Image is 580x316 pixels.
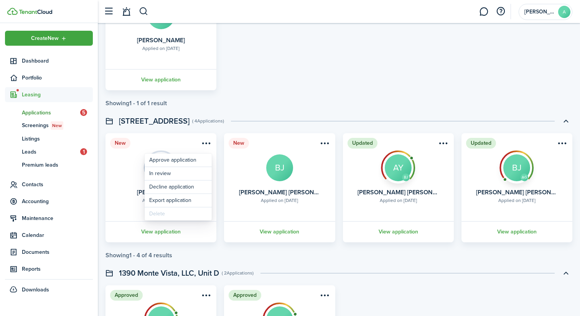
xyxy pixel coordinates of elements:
[460,221,573,242] a: View application
[22,121,93,130] span: Screenings
[222,270,254,276] swimlane-subtitle: ( 2 Applications )
[5,132,93,145] a: Listings
[22,214,93,222] span: Maintenance
[192,117,224,124] swimlane-subtitle: ( 4 Applications )
[105,252,172,259] div: Showing results
[229,138,249,149] status: New
[22,265,93,273] span: Reports
[22,286,49,294] span: Downloads
[119,115,189,127] swimlane-title: [STREET_ADDRESS]
[52,122,62,129] span: New
[22,74,93,82] span: Portfolio
[22,161,93,169] span: Premium leads
[380,197,417,204] div: Applied on [DATE]
[22,197,93,205] span: Accounting
[129,251,152,260] pagination-page-total: 1 - 4 of 4
[145,194,212,207] button: Export application
[22,109,80,117] span: Applications
[80,109,87,116] span: 5
[5,106,93,119] a: Applications5
[524,9,555,15] span: Adrian
[5,145,93,158] a: Leads1
[129,99,150,108] pagination-page-total: 1 - 1 of 1
[559,266,572,280] button: Toggle accordion
[80,148,87,155] span: 1
[559,114,572,127] button: Toggle accordion
[142,45,180,52] div: Applied on [DATE]
[498,197,536,204] div: Applied on [DATE]
[5,261,93,276] a: Reports
[119,2,133,22] a: Notifications
[229,290,261,301] status: Approved
[558,6,570,18] avatar-text: A
[358,189,439,196] card-title: [PERSON_NAME] [PERSON_NAME]
[494,5,507,18] button: Open resource center
[31,36,59,41] span: Create New
[145,167,212,180] button: In review
[22,180,93,189] span: Contacts
[437,139,449,150] button: Open menu
[22,135,93,143] span: Listings
[261,197,298,204] div: Applied on [DATE]
[239,189,320,196] card-title: [PERSON_NAME] [PERSON_NAME]
[318,291,331,302] button: Open menu
[139,5,148,18] button: Search
[555,139,568,150] button: Open menu
[119,267,219,279] swimlane-title: 1390 Monte Vista, LLC, Unit D
[342,221,455,242] a: View application
[110,138,130,149] status: New
[5,119,93,132] a: ScreeningsNew
[110,290,143,301] status: Approved
[223,221,336,242] a: View application
[22,248,93,256] span: Documents
[105,100,167,107] div: Showing result
[199,291,212,302] button: Open menu
[137,189,185,196] card-title: [PERSON_NAME]
[22,57,93,65] span: Dashboard
[101,4,116,19] button: Open sidebar
[476,2,491,22] a: Messaging
[144,151,178,179] img: Screening
[5,53,93,68] a: Dashboard
[104,69,217,90] a: View application
[381,151,415,179] img: Screening
[7,8,18,15] img: TenantCloud
[5,31,93,46] button: Open menu
[466,138,496,149] status: Updated
[5,158,93,171] a: Premium leads
[199,139,212,150] button: Open menu
[348,138,377,149] status: Updated
[22,148,80,156] span: Leads
[104,221,217,242] a: View application
[266,154,293,181] avatar-text: BJ
[19,10,52,14] img: TenantCloud
[318,139,331,150] button: Open menu
[22,231,93,239] span: Calendar
[137,37,185,44] card-title: [PERSON_NAME]
[142,197,180,204] div: Applied on [DATE]
[22,91,93,99] span: Leasing
[145,154,212,167] button: Approve application
[476,189,557,196] card-title: [PERSON_NAME] [PERSON_NAME]
[105,133,572,259] application-list-swimlane-item: Toggle accordion
[145,180,212,194] button: Decline application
